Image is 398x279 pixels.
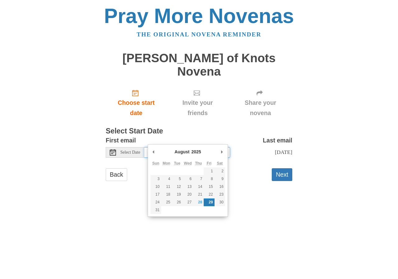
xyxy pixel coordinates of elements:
[215,167,225,175] button: 2
[204,175,214,183] button: 8
[163,161,170,165] abbr: Monday
[235,98,286,118] span: Share your novena
[183,198,193,206] button: 27
[204,183,214,191] button: 15
[193,175,204,183] button: 7
[161,198,172,206] button: 25
[106,52,292,78] h1: [PERSON_NAME] of Knots Novena
[150,206,161,214] button: 31
[275,149,292,155] span: [DATE]
[217,161,223,165] abbr: Saturday
[263,135,292,146] label: Last email
[215,191,225,198] button: 23
[172,191,183,198] button: 19
[106,168,127,181] a: Back
[150,175,161,183] button: 3
[272,168,292,181] button: Next
[172,183,183,191] button: 12
[172,175,183,183] button: 5
[204,191,214,198] button: 22
[150,191,161,198] button: 17
[229,84,292,121] div: Click "Next" to confirm your start date first.
[190,147,202,156] div: 2025
[106,84,167,121] a: Choose start date
[152,161,160,165] abbr: Sunday
[215,175,225,183] button: 9
[215,198,225,206] button: 30
[204,198,214,206] button: 29
[204,167,214,175] button: 1
[120,150,140,155] span: Select Date
[193,198,204,206] button: 28
[150,183,161,191] button: 10
[167,84,229,121] div: Click "Next" to confirm your start date first.
[184,161,192,165] abbr: Wednesday
[193,191,204,198] button: 21
[150,198,161,206] button: 24
[144,147,230,158] input: Use the arrow keys to pick a date
[207,161,211,165] abbr: Friday
[173,98,222,118] span: Invite your friends
[219,147,225,156] button: Next Month
[106,127,292,135] h3: Select Start Date
[174,147,190,156] div: August
[172,198,183,206] button: 26
[112,98,160,118] span: Choose start date
[193,183,204,191] button: 14
[183,175,193,183] button: 6
[161,191,172,198] button: 18
[137,31,261,38] a: The original novena reminder
[183,183,193,191] button: 13
[174,161,180,165] abbr: Tuesday
[215,183,225,191] button: 16
[106,135,136,146] label: First email
[150,147,157,156] button: Previous Month
[161,183,172,191] button: 11
[161,175,172,183] button: 4
[195,161,202,165] abbr: Thursday
[183,191,193,198] button: 20
[104,4,294,27] a: Pray More Novenas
